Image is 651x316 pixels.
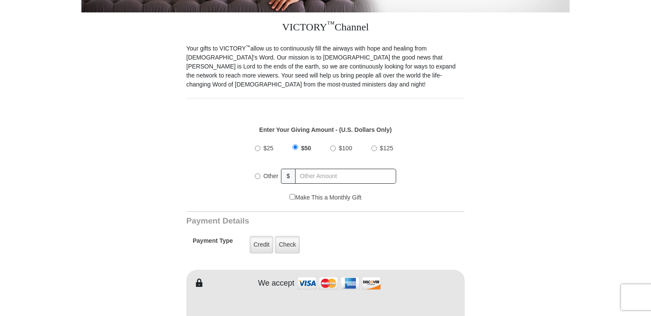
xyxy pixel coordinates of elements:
p: Your gifts to VICTORY allow us to continuously fill the airways with hope and healing from [DEMOG... [186,44,465,89]
input: Make This a Monthly Gift [290,194,295,200]
h3: VICTORY Channel [186,12,465,44]
input: Other Amount [295,169,396,184]
h4: We accept [258,279,295,288]
span: $25 [263,145,273,152]
sup: ™ [246,44,251,49]
sup: ™ [327,20,335,28]
label: Check [275,236,300,253]
span: $100 [339,145,352,152]
strong: Enter Your Giving Amount - (U.S. Dollars Only) [259,126,391,133]
span: $ [281,169,296,184]
h3: Payment Details [186,216,405,226]
label: Make This a Monthly Gift [290,193,361,202]
span: $125 [380,145,393,152]
span: $50 [301,145,311,152]
img: credit cards accepted [296,274,382,292]
h5: Payment Type [193,237,233,249]
label: Credit [250,236,273,253]
span: Other [263,173,278,179]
